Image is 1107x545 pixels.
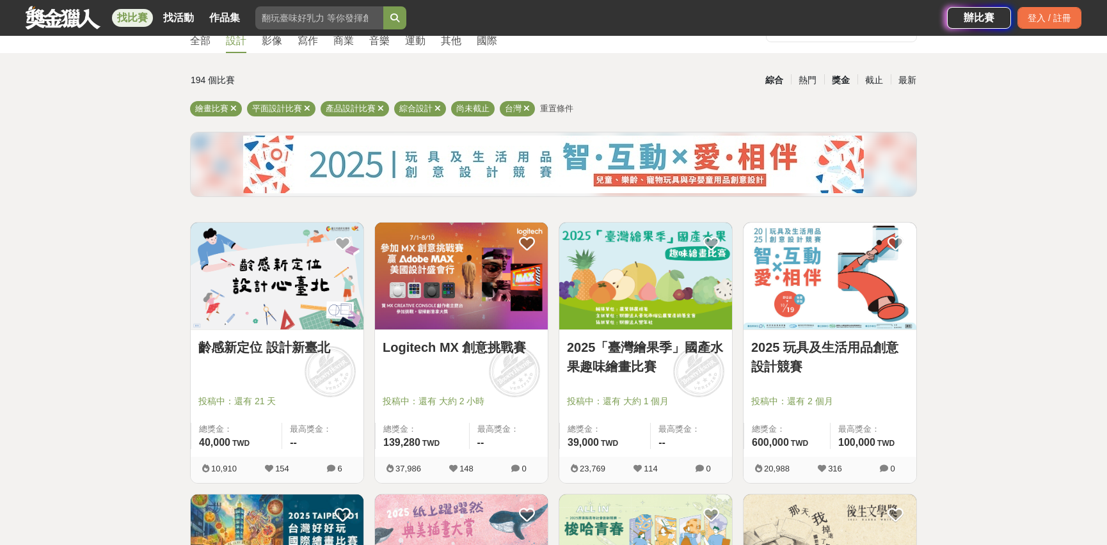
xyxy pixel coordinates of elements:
[422,439,440,448] span: TWD
[764,464,790,473] span: 20,988
[405,33,426,49] div: 運動
[838,423,909,436] span: 最高獎金：
[567,395,724,408] span: 投稿中：還有 大約 1 個月
[441,33,461,49] div: 其他
[706,464,710,473] span: 0
[947,7,1011,29] a: 辦比賽
[838,437,875,448] span: 100,000
[752,437,789,448] span: 600,000
[198,395,356,408] span: 投稿中：還有 21 天
[758,69,791,91] div: 綜合
[204,9,245,27] a: 作品集
[290,423,356,436] span: 最高獎金：
[252,104,302,113] span: 平面設計比賽
[744,223,916,329] img: Cover Image
[375,223,548,329] img: Cover Image
[522,464,526,473] span: 0
[326,104,376,113] span: 產品設計比賽
[559,223,732,329] img: Cover Image
[477,33,497,49] div: 國際
[601,439,618,448] span: TWD
[383,395,540,408] span: 投稿中：還有 大約 2 小時
[337,464,342,473] span: 6
[828,464,842,473] span: 316
[383,437,420,448] span: 139,280
[824,69,857,91] div: 獎金
[298,33,318,49] div: 寫作
[791,69,824,91] div: 熱門
[262,33,282,49] div: 影像
[477,437,484,448] span: --
[383,423,461,436] span: 總獎金：
[890,464,895,473] span: 0
[752,423,822,436] span: 總獎金：
[195,104,228,113] span: 繪畫比賽
[112,9,153,27] a: 找比賽
[1017,7,1081,29] div: 登入 / 註冊
[226,33,246,49] div: 設計
[290,437,297,448] span: --
[232,439,250,448] span: TWD
[191,69,432,91] div: 194 個比賽
[751,395,909,408] span: 投稿中：還有 2 個月
[751,338,909,376] a: 2025 玩具及生活用品創意設計競賽
[243,136,864,193] img: 0b2d4a73-1f60-4eea-aee9-81a5fd7858a2.jpg
[891,69,924,91] div: 最新
[580,464,605,473] span: 23,769
[190,33,211,49] div: 全部
[211,464,237,473] span: 10,910
[395,464,421,473] span: 37,986
[255,6,383,29] input: 翻玩臺味好乳力 等你發揮創意！
[568,437,599,448] span: 39,000
[477,423,540,436] span: 最高獎金：
[857,69,891,91] div: 截止
[191,223,363,329] img: Cover Image
[459,464,474,473] span: 148
[644,464,658,473] span: 114
[658,423,724,436] span: 最高獎金：
[877,439,895,448] span: TWD
[568,423,642,436] span: 總獎金：
[199,437,230,448] span: 40,000
[198,338,356,357] a: 齡感新定位 設計新臺北
[369,33,390,49] div: 音樂
[333,33,354,49] div: 商業
[658,437,665,448] span: --
[540,104,573,113] span: 重置條件
[399,104,433,113] span: 綜合設計
[199,423,274,436] span: 總獎金：
[791,439,808,448] span: TWD
[567,338,724,376] a: 2025「臺灣繪果季」國產水果趣味繪畫比賽
[505,104,522,113] span: 台灣
[383,338,540,357] a: Logitech MX 創意挑戰賽
[456,104,490,113] span: 尚未截止
[275,464,289,473] span: 154
[158,9,199,27] a: 找活動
